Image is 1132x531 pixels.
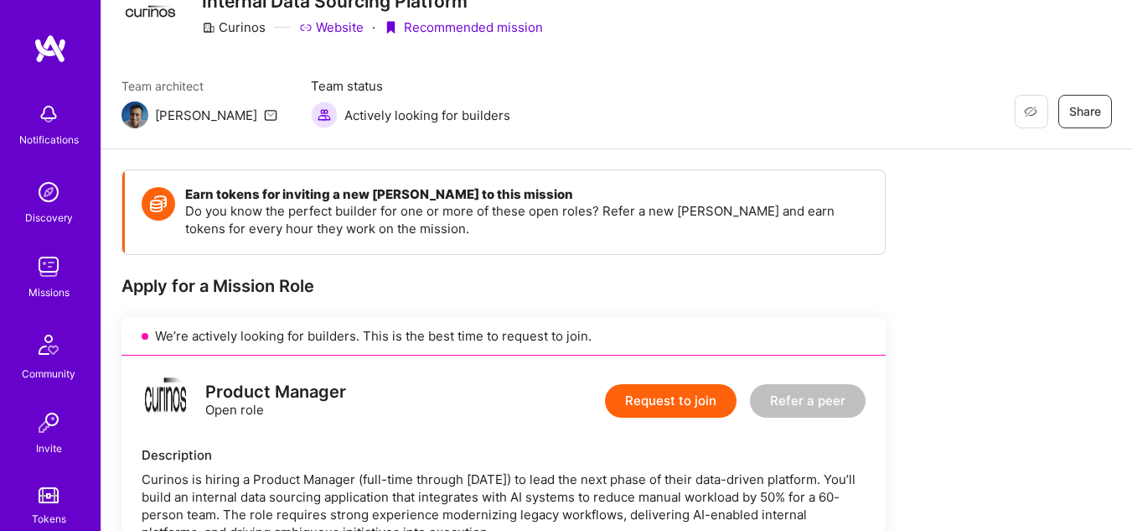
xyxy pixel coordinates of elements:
p: Do you know the perfect builder for one or more of these open roles? Refer a new [PERSON_NAME] an... [185,202,868,237]
img: Team Architect [121,102,148,128]
img: Community [28,325,69,365]
i: icon EyeClosed [1024,105,1037,118]
img: teamwork [32,250,65,284]
div: We’re actively looking for builders. This is the best time to request to join. [121,317,886,356]
img: bell [32,97,65,131]
div: Open role [205,383,346,419]
button: Share [1058,95,1112,128]
img: logo [34,34,67,64]
i: icon CompanyGray [202,21,215,34]
div: Missions [28,284,70,301]
span: Team status [311,77,510,95]
img: Company Logo [121,5,182,21]
span: Team architect [121,77,277,95]
div: Community [22,365,75,383]
button: Request to join [605,384,737,418]
div: Recommended mission [384,18,543,36]
img: logo [142,376,192,426]
div: Tokens [32,510,66,528]
h4: Earn tokens for inviting a new [PERSON_NAME] to this mission [185,187,868,202]
img: discovery [32,175,65,209]
img: Actively looking for builders [311,102,338,128]
img: Invite [32,406,65,440]
div: Description [142,446,866,464]
div: Apply for a Mission Role [121,275,886,297]
div: Curinos [202,18,266,36]
i: icon Mail [264,108,277,122]
span: Actively looking for builders [344,107,510,124]
div: Product Manager [205,383,346,401]
i: icon PurpleRibbon [384,21,397,34]
div: [PERSON_NAME] [155,107,257,124]
img: Token icon [142,187,175,221]
a: Website [299,18,364,36]
button: Refer a peer [750,384,866,418]
div: Discovery [25,209,73,226]
div: Notifications [19,131,79,148]
img: tokens [39,487,59,503]
div: Invite [36,440,62,457]
span: Share [1069,103,1101,120]
div: · [372,18,375,36]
